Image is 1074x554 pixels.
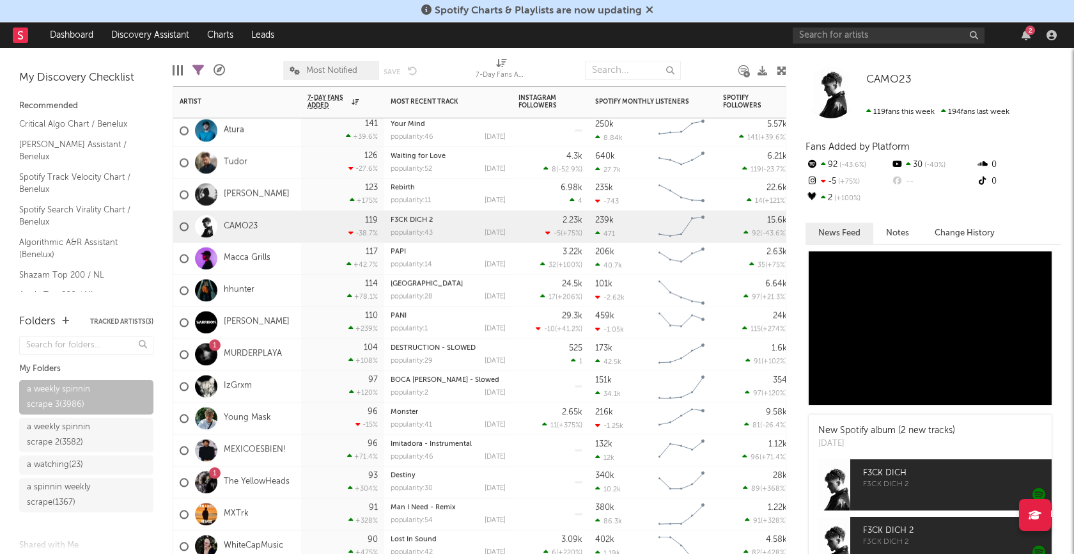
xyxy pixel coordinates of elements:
[595,184,613,192] div: 235k
[742,453,787,461] div: ( )
[368,408,378,416] div: 96
[569,344,582,352] div: 525
[554,230,561,237] span: -5
[751,326,761,333] span: 115
[739,133,787,141] div: ( )
[485,517,506,524] div: [DATE]
[561,184,582,192] div: 6.98k
[595,376,612,384] div: 151k
[566,152,582,160] div: 4.3k
[224,349,282,360] a: MURDERPLAYA
[224,413,271,423] a: Young Mask
[562,280,582,288] div: 24.5k
[753,518,761,525] span: 91
[866,74,912,86] a: CAMO23
[224,477,290,487] a: The YellowHeads
[368,376,378,384] div: 97
[19,538,153,553] div: Shared with Me
[863,481,1052,489] span: F3CK DICH 2
[579,358,582,365] span: 1
[224,445,286,455] a: MEXICOESBIEN!
[766,408,787,416] div: 9.58k
[346,133,378,141] div: +39.6 %
[391,261,432,268] div: popularity: 14
[762,422,785,429] span: -26.4 %
[653,242,710,274] svg: Chart title
[765,280,787,288] div: 6.64k
[762,230,785,237] span: -43.6 %
[836,178,860,186] span: +75 %
[19,361,153,377] div: My Folders
[540,293,582,301] div: ( )
[224,285,254,296] a: hhunter
[408,65,417,76] button: Undo the changes to the current view.
[752,294,760,301] span: 97
[653,434,710,466] svg: Chart title
[368,439,378,448] div: 96
[773,471,787,480] div: 28k
[751,486,760,493] span: 89
[348,229,378,237] div: -38.7 %
[19,235,141,262] a: Algorithmic A&R Assistant (Benelux)
[391,197,431,204] div: popularity: 11
[866,74,912,85] span: CAMO23
[818,424,955,438] div: New Spotify album (2 new tracks)
[753,390,761,397] span: 97
[19,336,153,355] input: Search for folders...
[476,68,527,83] div: 7-Day Fans Added (7-Day Fans Added)
[365,184,378,192] div: 123
[653,115,710,146] svg: Chart title
[391,472,506,479] div: Destiny
[27,420,117,450] div: a weekly spinnin scrape 2 ( 3582 )
[873,223,922,244] button: Notes
[595,535,614,544] div: 402k
[19,203,141,229] a: Spotify Search Virality Chart / Benelux
[19,455,153,475] a: a watching(23)
[557,326,580,333] span: +41.2 %
[760,134,785,141] span: +39.6 %
[19,268,141,282] a: Shazam Top 200 / NL
[745,357,787,365] div: ( )
[653,338,710,370] svg: Chart title
[749,261,787,269] div: ( )
[752,230,760,237] span: 92
[391,408,418,415] a: Monster
[485,389,506,396] div: [DATE]
[761,454,785,461] span: +71.4 %
[355,421,378,429] div: -15 %
[745,389,787,397] div: ( )
[557,294,580,301] span: +206 %
[578,198,582,205] span: 4
[595,471,614,480] div: 340k
[653,466,710,498] svg: Chart title
[224,189,290,200] a: [PERSON_NAME]
[742,165,787,173] div: ( )
[793,28,984,44] input: Search for artists
[368,535,378,544] div: 90
[384,68,400,75] button: Save
[391,216,433,223] a: F3CK DICH 2
[224,541,283,551] a: WhiteCapMusic
[365,280,378,288] div: 114
[562,312,582,320] div: 29.3k
[832,195,860,202] span: +100 %
[747,134,758,141] span: 141
[485,261,506,268] div: [DATE]
[595,98,691,106] div: Spotify Monthly Listeners
[391,229,433,236] div: popularity: 43
[976,173,1061,190] div: 0
[595,248,614,256] div: 206k
[773,312,787,320] div: 24k
[391,504,456,511] a: Man I Need - Remix
[435,6,642,16] span: Spotify Charts & Playlists are now updating
[391,472,416,479] a: Destiny
[90,319,153,325] button: Tracked Artists(3)
[595,216,614,224] div: 239k
[306,67,357,75] span: Most Notified
[758,262,765,269] span: 35
[558,262,580,269] span: +100 %
[768,503,787,512] div: 1.22k
[198,22,242,48] a: Charts
[653,210,710,242] svg: Chart title
[743,293,787,301] div: ( )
